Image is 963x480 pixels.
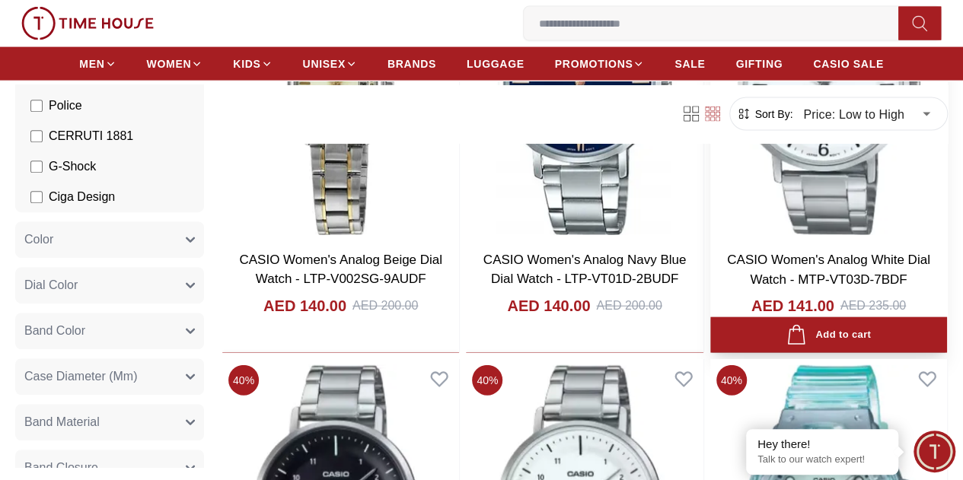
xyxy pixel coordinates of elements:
[757,453,887,466] p: Talk to our watch expert!
[813,50,884,78] a: CASIO SALE
[710,317,947,353] button: Add to cart
[735,56,783,72] span: GIFTING
[596,297,662,315] div: AED 200.00
[751,295,834,316] h4: AED 141.00
[757,437,887,452] div: Hey there!
[30,131,43,143] input: CERRUTI 1881
[15,222,204,259] button: Color
[786,325,871,345] div: Add to cart
[674,56,705,72] span: SALE
[15,405,204,441] button: Band Material
[24,368,137,386] span: Case Diameter (Mm)
[147,50,203,78] a: WOMEN
[387,50,436,78] a: BRANDS
[914,431,955,472] div: Chat Widget
[233,56,260,72] span: KIDS
[21,7,154,40] img: ...
[716,365,747,396] span: 40 %
[147,56,192,72] span: WOMEN
[467,50,525,78] a: LUGGAGE
[483,253,687,287] a: CASIO Women's Analog Navy Blue Dial Watch - LTP-VT01D-2BUDF
[233,50,272,78] a: KIDS
[49,97,82,116] span: Police
[24,414,100,432] span: Band Material
[30,192,43,204] input: Ciga Design
[263,295,346,316] h4: AED 140.00
[387,56,436,72] span: BRANDS
[24,277,78,295] span: Dial Color
[727,253,930,287] a: CASIO Women's Analog White Dial Watch - MTP-VT03D-7BDF
[79,50,116,78] a: MEN
[30,100,43,113] input: Police
[49,158,96,176] span: G-Shock
[15,359,204,396] button: Case Diameter (Mm)
[674,50,705,78] a: SALE
[24,459,98,478] span: Band Closure
[736,106,792,122] button: Sort By:
[228,365,259,396] span: 40 %
[79,56,104,72] span: MEN
[813,56,884,72] span: CASIO SALE
[24,323,85,341] span: Band Color
[30,161,43,173] input: G-Shock
[792,93,941,135] div: Price: Low to High
[49,189,115,207] span: Ciga Design
[352,297,418,315] div: AED 200.00
[239,253,442,287] a: CASIO Women's Analog Beige Dial Watch - LTP-V002SG-9AUDF
[555,50,645,78] a: PROMOTIONS
[15,268,204,304] button: Dial Color
[24,231,53,250] span: Color
[467,56,525,72] span: LUGGAGE
[15,313,204,350] button: Band Color
[555,56,633,72] span: PROMOTIONS
[735,50,783,78] a: GIFTING
[840,297,906,315] div: AED 235.00
[303,50,357,78] a: UNISEX
[49,128,133,146] span: CERRUTI 1881
[472,365,502,396] span: 40 %
[507,295,590,316] h4: AED 140.00
[303,56,346,72] span: UNISEX
[751,106,792,122] span: Sort By:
